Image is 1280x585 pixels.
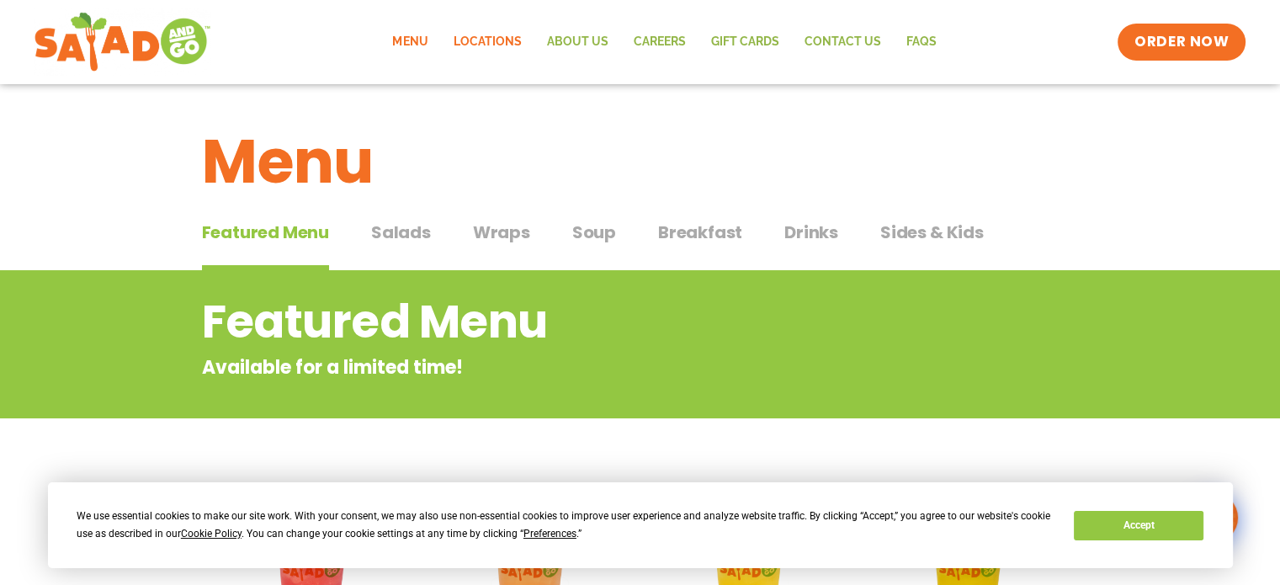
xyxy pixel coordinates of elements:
[784,220,838,245] span: Drinks
[893,23,948,61] a: FAQs
[181,528,242,540] span: Cookie Policy
[698,23,791,61] a: GIFT CARDS
[380,23,948,61] nav: Menu
[880,220,984,245] span: Sides & Kids
[440,23,534,61] a: Locations
[202,354,943,381] p: Available for a limited time!
[791,23,893,61] a: Contact Us
[77,508,1054,543] div: We use essential cookies to make our site work. With your consent, we may also use non-essential ...
[1074,511,1203,540] button: Accept
[380,23,440,61] a: Menu
[48,482,1233,568] div: Cookie Consent Prompt
[202,116,1079,207] h1: Menu
[34,8,211,76] img: new-SAG-logo-768×292
[523,528,576,540] span: Preferences
[202,288,943,356] h2: Featured Menu
[1118,24,1245,61] a: ORDER NOW
[572,220,616,245] span: Soup
[534,23,620,61] a: About Us
[1134,32,1229,52] span: ORDER NOW
[620,23,698,61] a: Careers
[202,214,1079,271] div: Tabbed content
[202,220,329,245] span: Featured Menu
[371,220,431,245] span: Salads
[658,220,742,245] span: Breakfast
[473,220,530,245] span: Wraps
